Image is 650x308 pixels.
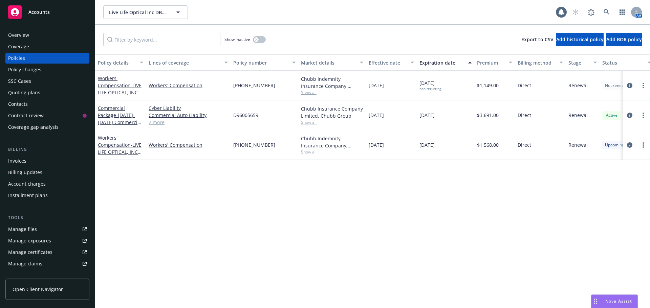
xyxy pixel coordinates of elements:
button: Stage [566,54,600,71]
span: $1,568.00 [477,141,499,148]
a: Installment plans [5,190,89,201]
span: Show all [301,119,363,125]
a: Policies [5,53,89,64]
div: Chubb Indemnity Insurance Company, Chubb Group [301,135,363,149]
span: - [DATE]-[DATE] Commercial Package Policy [98,112,142,133]
div: Market details [301,59,356,66]
a: Manage certificates [5,247,89,258]
a: Policy changes [5,64,89,75]
a: Contract review [5,110,89,121]
span: Export to CSV [521,36,554,43]
input: Filter by keyword... [103,33,220,46]
span: [PHONE_NUMBER] [233,141,275,148]
a: Overview [5,30,89,41]
div: Policy details [98,59,136,66]
span: [DATE] [369,112,384,119]
div: Billing updates [8,167,42,178]
span: Nova Assist [605,298,632,304]
div: Policy number [233,59,288,66]
div: Contract review [8,110,44,121]
div: Effective date [369,59,407,66]
button: Expiration date [417,54,474,71]
a: Contacts [5,99,89,110]
span: $1,149.00 [477,82,499,89]
div: Policy changes [8,64,41,75]
button: Market details [298,54,366,71]
span: [DATE] [419,112,435,119]
span: Active [605,112,619,118]
button: Live Life Optical Inc DBA: Live Life Optical [103,5,188,19]
a: Workers' Compensation [149,82,228,89]
div: Manage files [8,224,37,235]
a: circleInformation [626,111,634,119]
div: Stage [568,59,589,66]
div: Manage claims [8,258,42,269]
div: Lines of coverage [149,59,220,66]
button: Export to CSV [521,33,554,46]
div: Expiration date [419,59,464,66]
a: more [639,141,647,149]
a: Manage BORs [5,270,89,281]
a: Workers' Compensation [149,141,228,148]
a: Manage exposures [5,235,89,246]
span: Accounts [28,9,50,15]
button: Policy details [95,54,146,71]
span: Add BOR policy [606,36,642,43]
span: [DATE] [369,141,384,148]
a: Quoting plans [5,87,89,98]
span: Upcoming [605,142,624,148]
a: Accounts [5,3,89,22]
span: Direct [518,82,531,89]
div: non-recurring [419,87,441,91]
a: Account charges [5,179,89,189]
div: Invoices [8,156,26,166]
span: D96005659 [233,112,258,119]
a: 2 more [149,119,228,126]
button: Premium [474,54,515,71]
span: - LIVE LIFE OPTICAL, INC 25-26 [98,142,142,162]
a: Report a Bug [584,5,598,19]
div: Manage exposures [8,235,51,246]
div: Premium [477,59,505,66]
div: Drag to move [591,295,600,308]
a: more [639,111,647,119]
a: Workers' Compensation [98,135,142,162]
div: Policies [8,53,25,64]
div: Coverage [8,41,29,52]
div: Installment plans [8,190,48,201]
span: [DATE] [369,82,384,89]
span: Show inactive [224,37,250,42]
a: circleInformation [626,81,634,90]
span: Renewal [568,141,588,148]
span: Direct [518,112,531,119]
a: Start snowing [569,5,582,19]
div: Coverage gap analysis [8,122,59,133]
button: Add BOR policy [606,33,642,46]
span: Renewal [568,112,588,119]
a: Invoices [5,156,89,166]
a: Manage files [5,224,89,235]
span: Add historical policy [556,36,604,43]
span: Not renewing [605,82,630,89]
button: Lines of coverage [146,54,231,71]
div: Overview [8,30,29,41]
a: more [639,81,647,90]
button: Nova Assist [591,294,638,308]
div: Contacts [8,99,28,110]
a: circleInformation [626,141,634,149]
a: Coverage gap analysis [5,122,89,133]
div: Manage BORs [8,270,40,281]
a: Workers' Compensation [98,75,142,96]
span: Show all [301,149,363,155]
a: Cyber Liability [149,104,228,112]
button: Add historical policy [556,33,604,46]
a: SSC Cases [5,76,89,87]
div: Account charges [8,179,46,189]
span: Live Life Optical Inc DBA: Live Life Optical [109,9,168,16]
a: Coverage [5,41,89,52]
span: Renewal [568,82,588,89]
span: [DATE] [419,79,441,91]
button: Policy number [231,54,298,71]
span: $3,691.00 [477,112,499,119]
